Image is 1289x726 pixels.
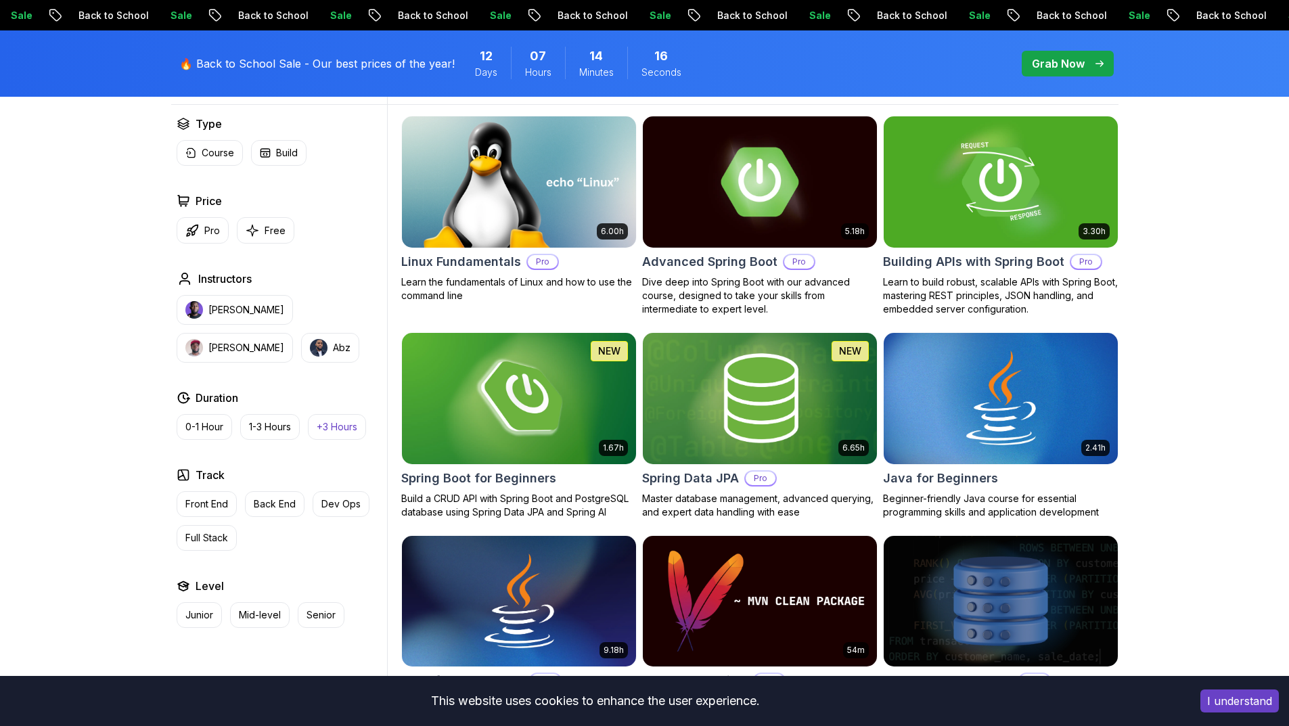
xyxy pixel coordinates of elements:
h2: Spring Data JPA [642,469,739,488]
img: Advanced Spring Boot card [643,116,877,248]
button: Front End [177,491,237,517]
img: Spring Data JPA card [643,333,877,464]
p: Pro [530,674,560,687]
p: Pro [1020,674,1049,687]
button: Course [177,140,243,166]
button: instructor imgAbz [301,333,359,363]
span: 14 Minutes [589,47,603,66]
span: Minutes [579,66,614,79]
h2: Maven Essentials [642,671,748,690]
p: Pro [754,674,784,687]
p: Abz [333,341,350,355]
span: 7 Hours [530,47,546,66]
img: Advanced Databases card [884,536,1118,667]
a: Spring Boot for Beginners card1.67hNEWSpring Boot for BeginnersBuild a CRUD API with Spring Boot ... [401,332,637,519]
button: Free [237,217,294,244]
img: Maven Essentials card [643,536,877,667]
a: Java for Developers card9.18hJava for DevelopersProLearn advanced Java concepts to build scalable... [401,535,637,722]
p: Master database management, advanced querying, and expert data handling with ease [642,492,878,519]
img: Java for Developers card [402,536,636,667]
a: Maven Essentials card54mMaven EssentialsProLearn how to use Maven to build and manage your Java p... [642,535,878,722]
p: 5.18h [845,226,865,237]
p: [PERSON_NAME] [208,303,284,317]
p: 54m [847,645,865,656]
button: +3 Hours [308,414,366,440]
button: 0-1 Hour [177,414,232,440]
p: Back to School [371,9,463,22]
p: Back to School [51,9,143,22]
h2: Advanced Spring Boot [642,252,777,271]
p: Sale [143,9,187,22]
p: Build a CRUD API with Spring Boot and PostgreSQL database using Spring Data JPA and Spring AI [401,492,637,519]
p: Back to School [850,9,942,22]
h2: Duration [196,390,238,406]
p: [PERSON_NAME] [208,341,284,355]
p: 9.18h [604,645,624,656]
p: Dive deep into Spring Boot with our advanced course, designed to take your skills from intermedia... [642,275,878,316]
p: 6.00h [601,226,624,237]
p: NEW [839,344,861,358]
img: instructor img [185,301,203,319]
p: Back to School [1010,9,1102,22]
h2: Java for Developers [401,671,524,690]
p: Dev Ops [321,497,361,511]
button: Junior [177,602,222,628]
p: 6.65h [842,443,865,453]
p: Back to School [530,9,623,22]
div: This website uses cookies to enhance the user experience. [10,686,1180,716]
p: Pro [746,472,775,485]
span: 16 Seconds [654,47,668,66]
p: Free [265,224,286,237]
a: Linux Fundamentals card6.00hLinux FundamentalsProLearn the fundamentals of Linux and how to use t... [401,116,637,302]
p: Back to School [1169,9,1261,22]
p: Mid-level [239,608,281,622]
img: Spring Boot for Beginners card [402,333,636,464]
p: Sale [303,9,346,22]
p: Learn to build robust, scalable APIs with Spring Boot, mastering REST principles, JSON handling, ... [883,275,1118,316]
h2: Level [196,578,224,594]
button: Mid-level [230,602,290,628]
p: Sale [463,9,506,22]
h2: Spring Boot for Beginners [401,469,556,488]
p: Grab Now [1032,55,1085,72]
p: Back End [254,497,296,511]
p: Pro [1071,255,1101,269]
h2: Price [196,193,222,209]
button: 1-3 Hours [240,414,300,440]
h2: Track [196,467,225,483]
h2: Linux Fundamentals [401,252,521,271]
p: Pro [528,255,558,269]
button: instructor img[PERSON_NAME] [177,333,293,363]
button: Build [251,140,307,166]
button: Full Stack [177,525,237,551]
p: 3.30h [1083,226,1106,237]
p: Sale [782,9,826,22]
p: Pro [784,255,814,269]
p: NEW [598,344,620,358]
p: Back to School [690,9,782,22]
button: Accept cookies [1200,689,1279,712]
p: Full Stack [185,531,228,545]
h2: Building APIs with Spring Boot [883,252,1064,271]
p: 0-1 Hour [185,420,223,434]
p: Beginner-friendly Java course for essential programming skills and application development [883,492,1118,519]
button: Back End [245,491,304,517]
p: Sale [942,9,985,22]
p: Course [202,146,234,160]
a: Advanced Databases cardAdvanced DatabasesProAdvanced database management with SQL, integrity, and... [883,535,1118,722]
button: instructor img[PERSON_NAME] [177,295,293,325]
p: +3 Hours [317,420,357,434]
h2: Advanced Databases [883,671,1013,690]
h2: Type [196,116,222,132]
p: 🔥 Back to School Sale - Our best prices of the year! [179,55,455,72]
a: Building APIs with Spring Boot card3.30hBuilding APIs with Spring BootProLearn to build robust, s... [883,116,1118,316]
h2: Instructors [198,271,252,287]
p: Sale [1102,9,1145,22]
span: Hours [525,66,551,79]
p: Pro [204,224,220,237]
p: 2.41h [1085,443,1106,453]
img: Building APIs with Spring Boot card [884,116,1118,248]
a: Java for Beginners card2.41hJava for BeginnersBeginner-friendly Java course for essential program... [883,332,1118,519]
img: Linux Fundamentals card [402,116,636,248]
p: Build [276,146,298,160]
